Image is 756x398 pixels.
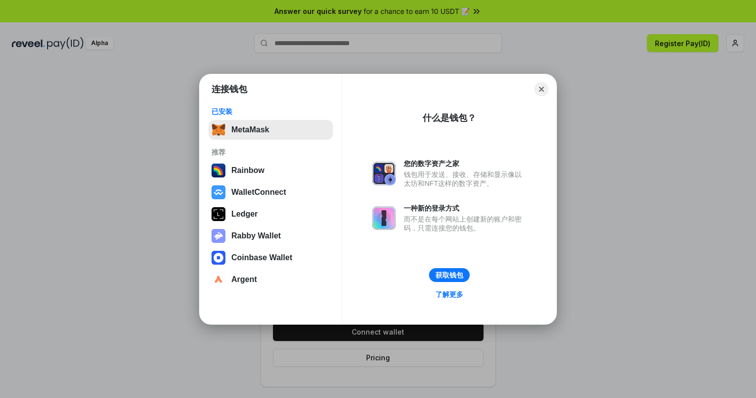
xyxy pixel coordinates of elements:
img: svg+xml,%3Csvg%20fill%3D%22none%22%20height%3D%2233%22%20viewBox%3D%220%200%2035%2033%22%20width%... [212,123,225,137]
img: svg+xml,%3Csvg%20xmlns%3D%22http%3A%2F%2Fwww.w3.org%2F2000%2Fsvg%22%20width%3D%2228%22%20height%3... [212,207,225,221]
a: 了解更多 [430,288,469,301]
div: Argent [231,275,257,284]
button: Close [535,82,548,96]
div: 了解更多 [435,290,463,299]
div: Ledger [231,210,258,219]
button: MetaMask [209,120,333,140]
div: MetaMask [231,125,269,134]
button: 获取钱包 [429,268,470,282]
button: Ledger [209,204,333,224]
div: Rainbow [231,166,265,175]
button: WalletConnect [209,182,333,202]
button: Rainbow [209,161,333,180]
button: Rabby Wallet [209,226,333,246]
div: 什么是钱包？ [423,112,476,124]
img: svg+xml,%3Csvg%20width%3D%2228%22%20height%3D%2228%22%20viewBox%3D%220%200%2028%2028%22%20fill%3D... [212,185,225,199]
div: 已安装 [212,107,330,116]
div: Coinbase Wallet [231,253,292,262]
img: svg+xml,%3Csvg%20xmlns%3D%22http%3A%2F%2Fwww.w3.org%2F2000%2Fsvg%22%20fill%3D%22none%22%20viewBox... [372,162,396,185]
div: Rabby Wallet [231,231,281,240]
div: 推荐 [212,148,330,157]
img: svg+xml,%3Csvg%20xmlns%3D%22http%3A%2F%2Fwww.w3.org%2F2000%2Fsvg%22%20fill%3D%22none%22%20viewBox... [372,206,396,230]
div: 而不是在每个网站上创建新的账户和密码，只需连接您的钱包。 [404,215,527,232]
div: 一种新的登录方式 [404,204,527,213]
div: 获取钱包 [435,271,463,280]
img: svg+xml,%3Csvg%20xmlns%3D%22http%3A%2F%2Fwww.w3.org%2F2000%2Fsvg%22%20fill%3D%22none%22%20viewBox... [212,229,225,243]
div: 钱包用于发送、接收、存储和显示像以太坊和NFT这样的数字资产。 [404,170,527,188]
h1: 连接钱包 [212,83,247,95]
div: WalletConnect [231,188,286,197]
div: 您的数字资产之家 [404,159,527,168]
img: svg+xml,%3Csvg%20width%3D%22120%22%20height%3D%22120%22%20viewBox%3D%220%200%20120%20120%22%20fil... [212,164,225,177]
button: Argent [209,270,333,289]
img: svg+xml,%3Csvg%20width%3D%2228%22%20height%3D%2228%22%20viewBox%3D%220%200%2028%2028%22%20fill%3D... [212,251,225,265]
button: Coinbase Wallet [209,248,333,268]
img: svg+xml,%3Csvg%20width%3D%2228%22%20height%3D%2228%22%20viewBox%3D%220%200%2028%2028%22%20fill%3D... [212,273,225,286]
